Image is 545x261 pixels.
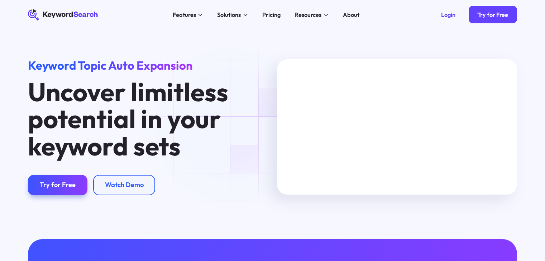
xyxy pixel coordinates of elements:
[338,9,364,21] a: About
[105,181,144,189] div: Watch Demo
[477,11,508,18] div: Try for Free
[28,175,87,195] a: Try for Free
[40,181,76,189] div: Try for Free
[295,10,321,19] div: Resources
[258,9,285,21] a: Pricing
[469,6,517,23] a: Try for Free
[173,10,196,19] div: Features
[277,59,517,195] iframe: MKTG_Keyword Search Manuel Search Tutorial_040623
[441,11,455,18] div: Login
[28,58,193,73] span: Keyword Topic Auto Expansion
[28,79,239,160] h1: Uncover limitless potential in your keyword sets
[217,10,241,19] div: Solutions
[262,10,281,19] div: Pricing
[432,6,464,23] a: Login
[343,10,359,19] div: About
